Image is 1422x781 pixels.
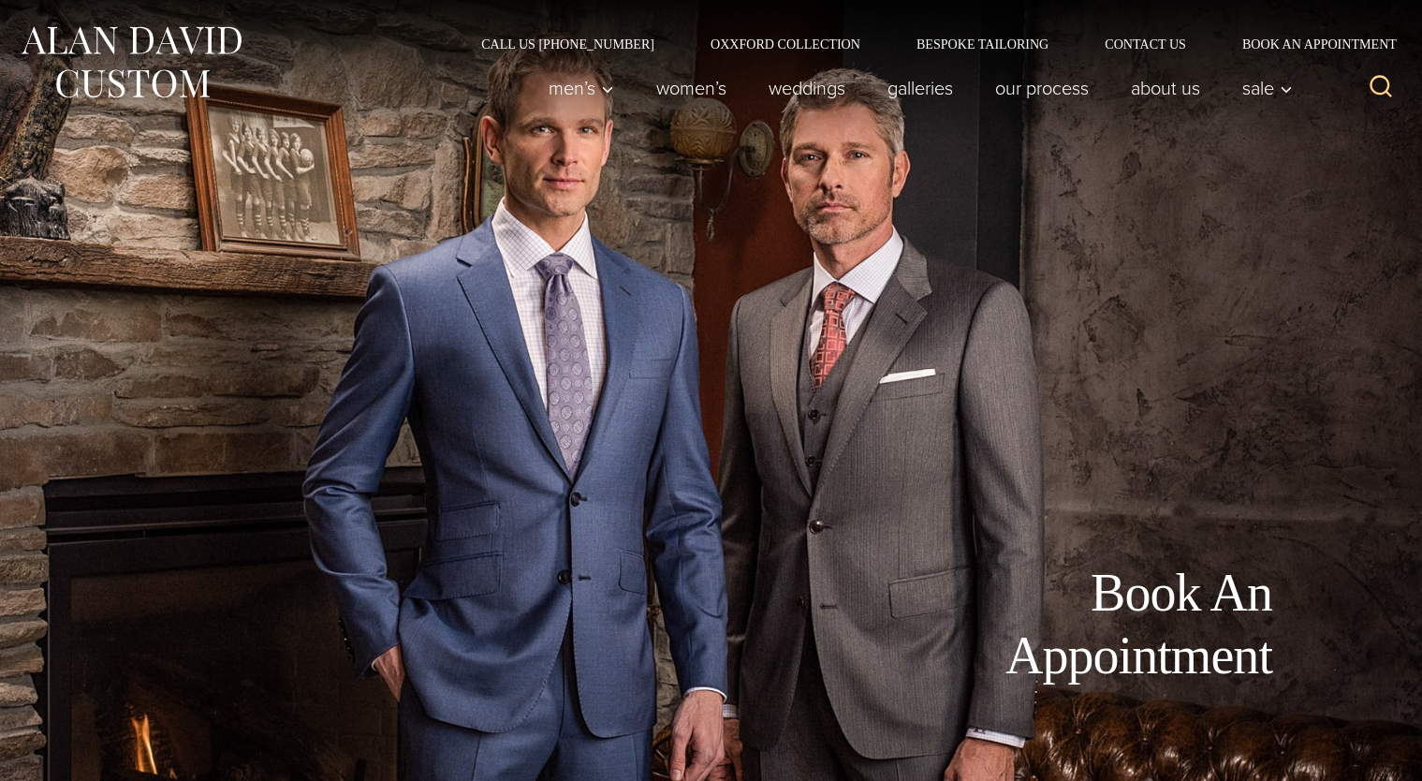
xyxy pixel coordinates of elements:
[1358,66,1403,111] button: View Search Form
[888,37,1077,51] a: Bespoke Tailoring
[748,69,867,107] a: weddings
[1077,37,1214,51] a: Contact Us
[528,69,1303,107] nav: Primary Navigation
[867,69,975,107] a: Galleries
[19,21,243,104] img: Alan David Custom
[1242,79,1293,97] span: Sale
[549,79,614,97] span: Men’s
[636,69,748,107] a: Women’s
[1110,69,1222,107] a: About Us
[682,37,888,51] a: Oxxford Collection
[453,37,682,51] a: Call Us [PHONE_NUMBER]
[975,69,1110,107] a: Our Process
[851,562,1272,687] h1: Book An Appointment
[1214,37,1403,51] a: Book an Appointment
[453,37,1403,51] nav: Secondary Navigation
